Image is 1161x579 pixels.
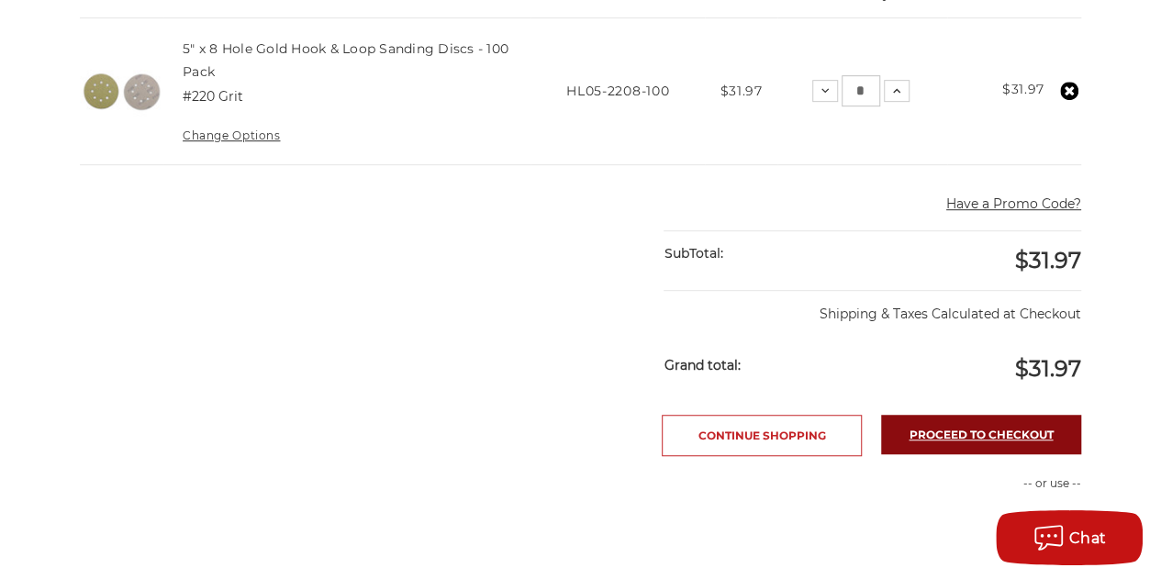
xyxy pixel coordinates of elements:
[1002,81,1044,97] strong: $31.97
[80,50,163,133] img: 5 inch 8 hole gold velcro disc stack
[720,83,762,99] span: $31.97
[662,415,862,456] a: Continue Shopping
[842,75,880,106] input: 5" x 8 Hole Gold Hook & Loop Sanding Discs - 100 Pack Quantity:
[664,231,872,276] div: SubTotal:
[664,357,740,373] strong: Grand total:
[1015,247,1081,273] span: $31.97
[664,290,1080,324] p: Shipping & Taxes Calculated at Checkout
[1069,529,1107,547] span: Chat
[183,128,280,142] a: Change Options
[946,195,1081,214] button: Have a Promo Code?
[183,87,243,106] dd: #220 Grit
[881,415,1081,454] a: Proceed to checkout
[183,40,508,79] a: 5" x 8 Hole Gold Hook & Loop Sanding Discs - 100 Pack
[852,540,1081,576] iframe: PayPal-paylater
[852,475,1081,492] p: -- or use --
[996,510,1143,565] button: Chat
[566,83,669,99] span: HL05-2208-100
[1015,355,1081,382] span: $31.97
